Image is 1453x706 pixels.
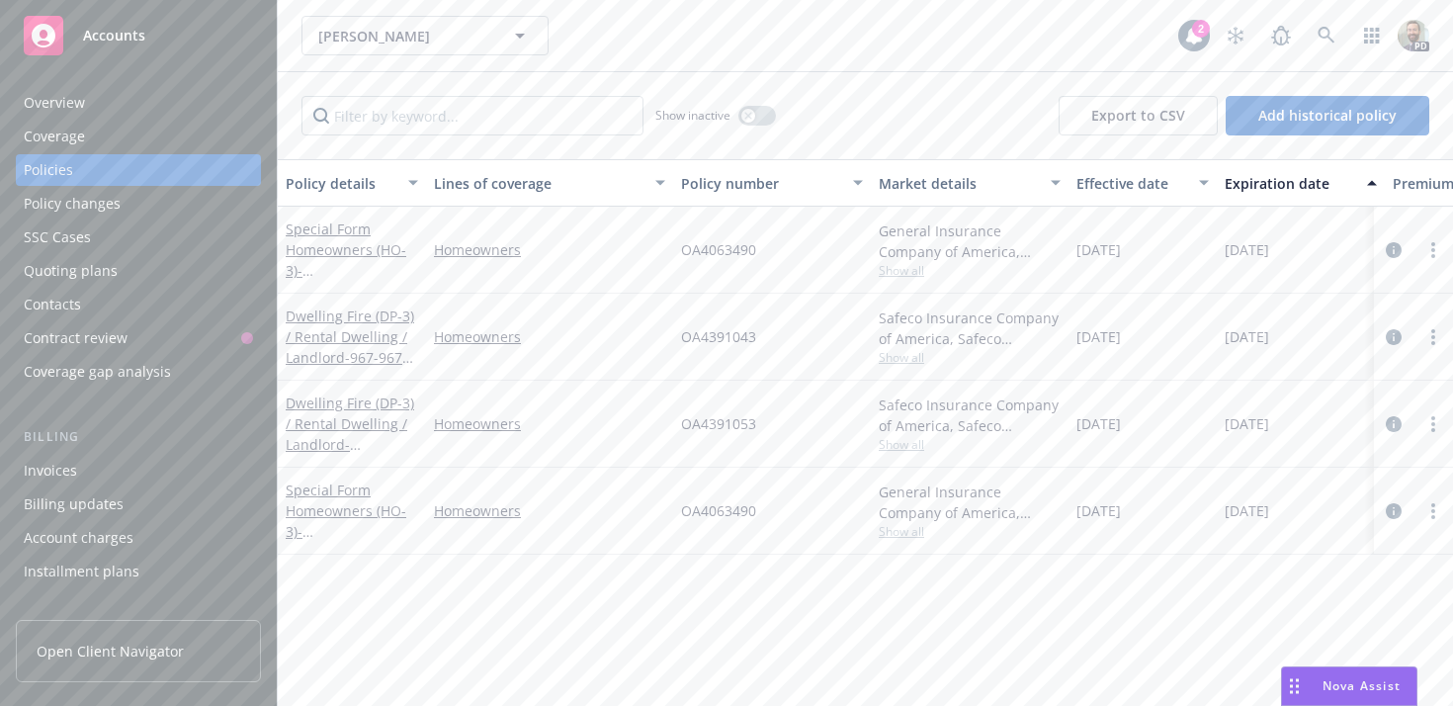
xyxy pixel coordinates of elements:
div: Overview [24,87,85,119]
a: Homeowners [434,326,665,347]
div: Policies [24,154,73,186]
div: Quoting plans [24,255,118,287]
a: more [1421,412,1445,436]
span: - 967-967 [STREET_ADDRESS][PERSON_NAME] [286,348,413,408]
a: Overview [16,87,261,119]
div: General Insurance Company of America, Safeco Insurance (Liberty Mutual) [879,482,1061,523]
a: Policies [16,154,261,186]
div: Lines of coverage [434,173,643,194]
div: General Insurance Company of America, Safeco Insurance [879,221,1061,262]
a: Special Form Homeowners (HO-3) [286,220,411,301]
a: Search [1307,16,1346,55]
div: Effective date [1076,173,1187,194]
div: Invoices [24,455,77,486]
div: 2 [1192,20,1210,38]
button: Export to CSV [1059,96,1218,135]
div: Safeco Insurance Company of America, Safeco Insurance (Liberty Mutual) [879,308,1061,349]
input: Filter by keyword... [301,96,643,135]
div: Billing updates [24,488,124,520]
span: Accounts [83,28,145,44]
span: [DATE] [1076,413,1121,434]
button: Market details [871,159,1068,207]
div: Market details [879,173,1039,194]
span: OA4391053 [681,413,756,434]
a: Dwelling Fire (DP-3) / Rental Dwelling / Landlord [286,394,414,495]
a: circleInformation [1382,412,1406,436]
img: photo [1398,20,1429,51]
button: Expiration date [1217,159,1385,207]
span: OA4063490 [681,239,756,260]
span: [DATE] [1076,239,1121,260]
button: Effective date [1068,159,1217,207]
a: Stop snowing [1216,16,1255,55]
button: [PERSON_NAME] [301,16,549,55]
span: [DATE] [1225,413,1269,434]
div: Policy details [286,173,396,194]
span: Add historical policy [1258,106,1397,125]
button: Policy number [673,159,871,207]
span: [DATE] [1225,500,1269,521]
a: Quoting plans [16,255,261,287]
a: Invoices [16,455,261,486]
span: Nova Assist [1323,677,1401,694]
button: Nova Assist [1281,666,1417,706]
div: Coverage [24,121,85,152]
div: Expiration date [1225,173,1355,194]
span: OA4063490 [681,500,756,521]
span: Show all [879,523,1061,540]
span: Show all [879,349,1061,366]
a: Special Form Homeowners (HO-3) [286,481,411,562]
a: Switch app [1352,16,1392,55]
div: Safeco Insurance Company of America, Safeco Insurance (Liberty Mutual) [879,395,1061,436]
a: Coverage gap analysis [16,356,261,388]
a: Report a Bug [1261,16,1301,55]
a: Billing updates [16,488,261,520]
span: Export to CSV [1091,106,1185,125]
div: Contacts [24,289,81,320]
div: Drag to move [1282,667,1307,705]
a: Contacts [16,289,261,320]
button: Lines of coverage [426,159,673,207]
span: Open Client Navigator [37,641,184,662]
a: Policy changes [16,188,261,220]
div: Coverage gap analysis [24,356,171,388]
a: SSC Cases [16,221,261,253]
a: Dwelling Fire (DP-3) / Rental Dwelling / Landlord [286,307,414,408]
div: Policy changes [24,188,121,220]
div: SSC Cases [24,221,91,253]
div: Policy number [681,173,841,194]
span: [DATE] [1225,239,1269,260]
button: Policy details [278,159,426,207]
span: [DATE] [1076,500,1121,521]
a: Accounts [16,8,261,63]
a: Homeowners [434,413,665,434]
a: Coverage [16,121,261,152]
div: Account charges [24,522,133,554]
button: Add historical policy [1226,96,1429,135]
span: - [STREET_ADDRESS][PERSON_NAME] [286,435,411,495]
a: Account charges [16,522,261,554]
a: Installment plans [16,556,261,587]
span: [DATE] [1225,326,1269,347]
a: circleInformation [1382,238,1406,262]
a: circleInformation [1382,325,1406,349]
span: Show inactive [655,107,730,124]
a: more [1421,499,1445,523]
a: more [1421,238,1445,262]
a: Homeowners [434,239,665,260]
span: [DATE] [1076,326,1121,347]
a: circleInformation [1382,499,1406,523]
div: Contract review [24,322,128,354]
div: Installment plans [24,556,139,587]
a: more [1421,325,1445,349]
span: OA4391043 [681,326,756,347]
a: Homeowners [434,500,665,521]
div: Billing [16,427,261,447]
span: [PERSON_NAME] [318,26,489,46]
a: Contract review [16,322,261,354]
span: Show all [879,262,1061,279]
span: Show all [879,436,1061,453]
